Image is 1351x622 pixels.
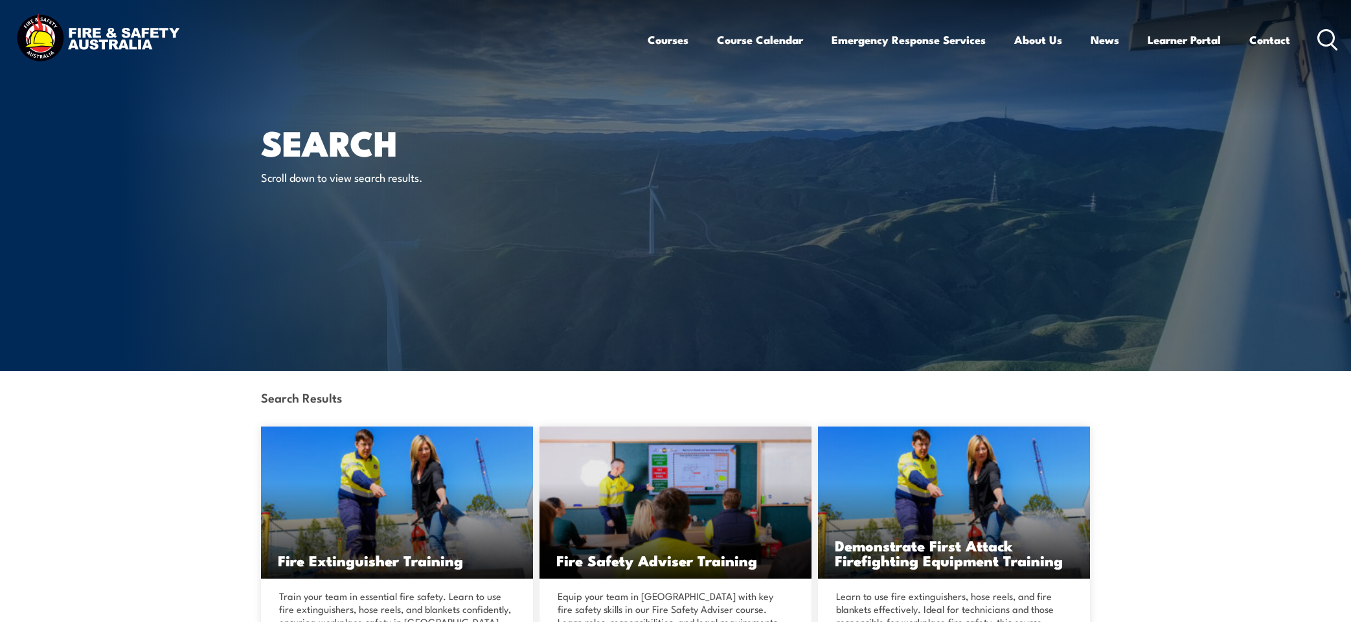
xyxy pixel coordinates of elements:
img: Fire Extinguisher Training [261,427,533,579]
a: Emergency Response Services [832,23,986,57]
a: Course Calendar [717,23,803,57]
strong: Search Results [261,388,342,406]
a: Contact [1249,23,1290,57]
a: Demonstrate First Attack Firefighting Equipment Training [818,427,1090,579]
a: About Us [1014,23,1062,57]
img: Fire Safety Advisor [539,427,812,579]
p: Scroll down to view search results. [261,170,497,184]
a: Fire Safety Adviser Training [539,427,812,579]
a: Courses [648,23,688,57]
h3: Demonstrate First Attack Firefighting Equipment Training [835,538,1073,568]
h1: Search [261,127,581,157]
a: Learner Portal [1148,23,1221,57]
a: News [1091,23,1119,57]
h3: Fire Extinguisher Training [278,553,516,568]
h3: Fire Safety Adviser Training [556,553,795,568]
img: Demonstrate First Attack Firefighting Equipment [818,427,1090,579]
